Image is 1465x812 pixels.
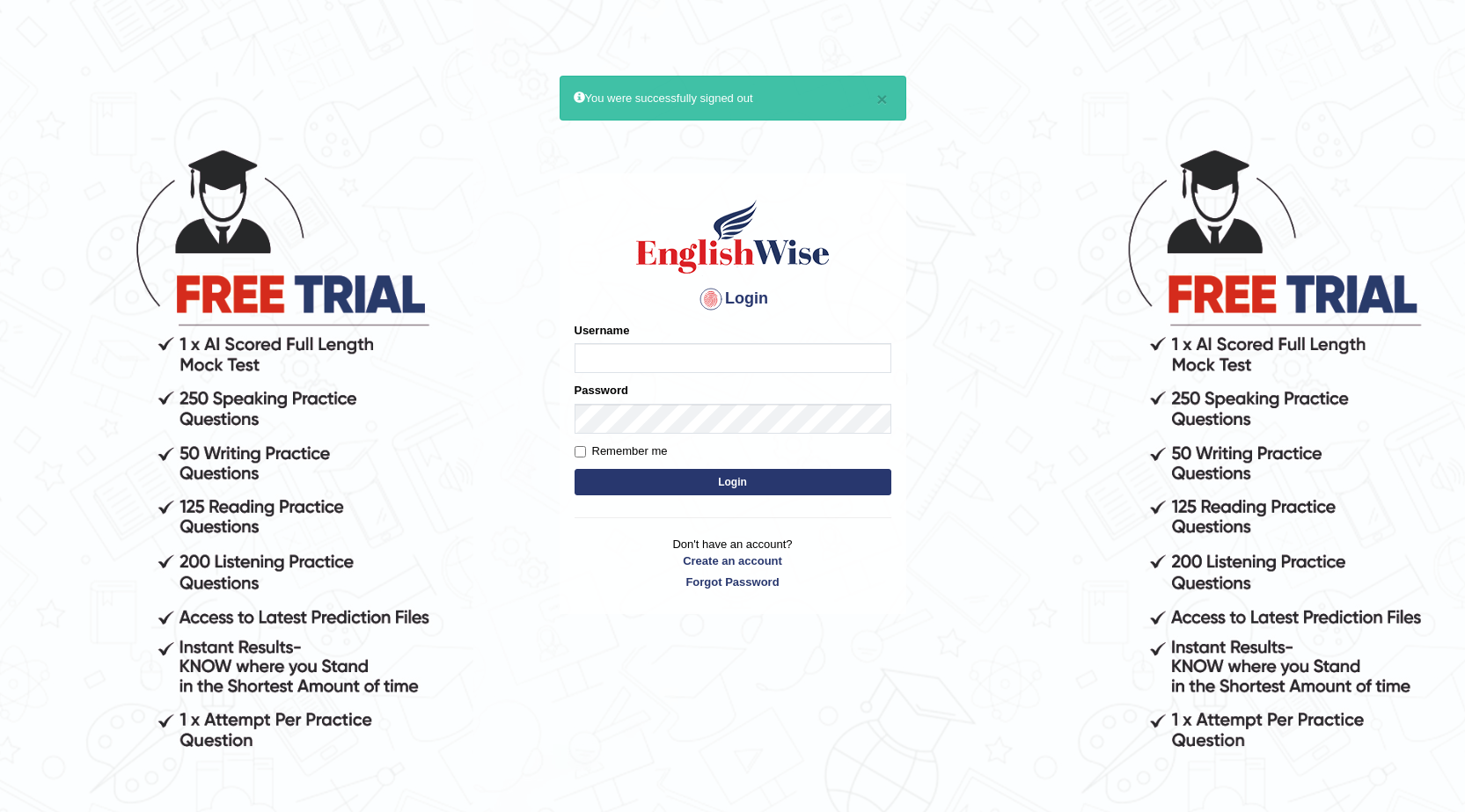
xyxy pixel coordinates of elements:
label: Username [575,322,630,339]
button: × [876,90,887,108]
h4: Login [575,285,891,313]
button: Login [575,469,891,495]
label: Password [575,382,628,399]
div: You were successfully signed out [560,76,906,121]
img: Logo of English Wise sign in for intelligent practice with AI [633,197,833,276]
a: Create an account [575,552,891,569]
p: Don't have an account? [575,536,891,590]
input: Remember me [575,446,586,457]
a: Forgot Password [575,574,891,590]
label: Remember me [575,443,668,460]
